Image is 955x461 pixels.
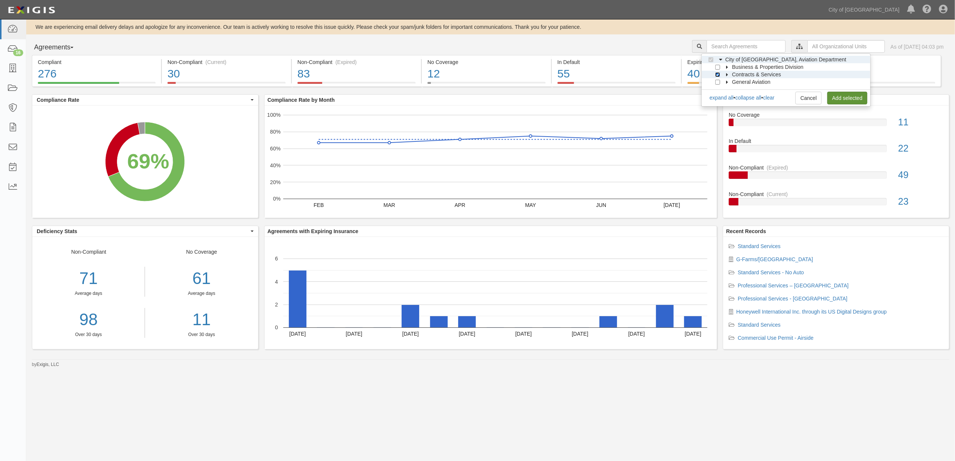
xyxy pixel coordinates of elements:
div: 71 [32,267,145,290]
a: Non-Compliant(Current)30 [162,82,291,88]
a: Standard Services [738,322,780,328]
div: 49 [892,168,949,182]
a: Professional Services – [GEOGRAPHIC_DATA] [738,283,849,288]
text: MAR [383,202,395,208]
text: 60% [270,146,281,152]
text: APR [454,202,465,208]
text: [DATE] [628,331,645,337]
text: 100% [267,112,281,118]
a: Non-Compliant(Expired)83 [292,82,421,88]
a: Non-Compliant(Expired)49 [729,164,943,190]
a: Professional Services - [GEOGRAPHIC_DATA] [738,296,847,302]
a: Add selected [827,92,867,104]
div: Average days [32,290,145,297]
div: 55 [557,66,676,82]
text: 20% [270,179,281,185]
text: JUN [596,202,606,208]
div: Compliant [38,58,155,66]
div: Non-Compliant [32,248,145,338]
b: Compliance Rate by Month [268,97,335,103]
a: Standard Services [738,243,780,249]
input: Search Agreements [707,40,786,53]
b: Recent Records [726,228,766,234]
div: 8 [818,66,935,82]
small: by [32,361,59,368]
a: collapse all [735,95,761,101]
text: [DATE] [685,331,701,337]
text: [DATE] [459,331,475,337]
text: 0% [273,196,281,202]
div: Non-Compliant [723,190,949,198]
div: 276 [38,66,155,82]
text: [DATE] [515,331,532,337]
a: In Default22 [729,137,943,164]
i: Help Center - Complianz [922,5,931,14]
span: Deficiency Stats [37,228,249,235]
div: Over 30 days [32,332,145,338]
div: 22 [892,142,949,155]
a: Honeywell International Inc. through its US Digital Designs group [736,309,887,315]
span: City of [GEOGRAPHIC_DATA], Aviation Department [725,57,846,62]
div: 16 [13,49,23,56]
div: No Coverage [145,248,258,338]
a: Non-Compliant(Current)23 [729,190,943,211]
div: 30 [167,66,285,82]
svg: A chart. [265,237,717,349]
div: We are experiencing email delivery delays and apologize for any inconvenience. Our team is active... [26,23,955,31]
span: Contracts & Services [732,71,781,77]
img: logo-5460c22ac91f19d4615b14bd174203de0afe785f0fc80cf4dbbc73dc1793850b.png [6,3,57,17]
div: • • [709,94,774,101]
div: As of [DATE] 04:03 pm [891,43,944,51]
text: [DATE] [289,331,306,337]
a: Standard Services - No Auto [738,269,804,275]
div: 12 [427,66,546,82]
div: (Current) [205,58,226,66]
a: clear [763,95,774,101]
a: 98 [32,308,145,332]
button: Deficiency Stats [32,226,258,236]
a: G-Farms/[GEOGRAPHIC_DATA] [736,256,813,262]
span: General Aviation [732,79,770,85]
button: Compliance Rate [32,95,258,105]
span: Compliance Rate [37,96,249,104]
text: [DATE] [402,331,419,337]
span: Business & Properties Division [732,64,804,70]
text: 0 [275,324,278,330]
text: [DATE] [346,331,362,337]
div: Non-Compliant (Current) [167,58,285,66]
text: 6 [275,256,278,262]
svg: A chart. [265,106,717,218]
a: Compliant276 [32,82,161,88]
div: No Coverage [723,111,949,119]
a: Exigis, LLC [37,362,59,367]
text: FEB [314,202,324,208]
a: Commercial Use Permit - Airside [738,335,813,341]
div: Over 30 days [151,332,252,338]
div: 11 [151,308,252,332]
div: 69% [127,146,169,176]
text: [DATE] [572,331,588,337]
text: [DATE] [664,202,680,208]
a: Cancel [795,92,822,104]
div: 23 [892,195,949,208]
a: expand all [710,95,734,101]
text: 80% [270,129,281,135]
a: No Coverage12 [422,82,551,88]
a: No Coverage11 [729,111,943,138]
a: Pending Review8 [812,82,941,88]
svg: A chart. [32,106,258,218]
a: Expiring Insurance40 [682,82,811,88]
div: Pending Review [818,58,935,66]
div: Expiring Insurance [687,58,806,66]
div: Non-Compliant [723,164,949,171]
b: Agreements with Expiring Insurance [268,228,359,234]
div: In Default [557,58,676,66]
div: 11 [892,116,949,129]
a: In Default55 [552,82,681,88]
div: Non-Compliant (Expired) [297,58,415,66]
div: No Coverage [427,58,546,66]
div: 40 [687,66,806,82]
